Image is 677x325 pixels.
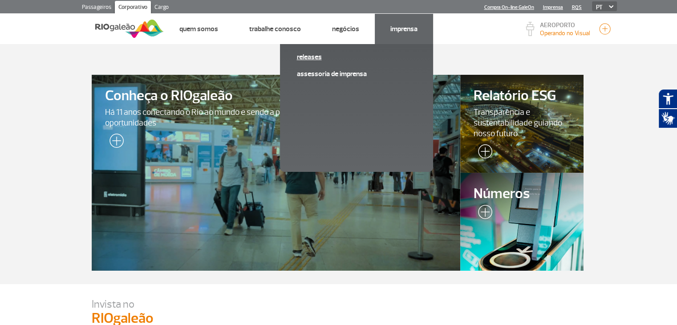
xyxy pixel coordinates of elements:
[543,4,563,10] a: Imprensa
[540,28,590,38] p: Visibilidade de 10000m
[390,24,418,33] a: Imprensa
[484,4,534,10] a: Compra On-line GaleOn
[474,88,570,104] span: Relatório ESG
[297,69,416,79] a: Assessoria de Imprensa
[78,1,115,15] a: Passageiros
[540,22,590,28] p: AEROPORTO
[332,24,359,33] a: Negócios
[249,24,301,33] a: Trabalhe Conosco
[474,205,492,223] img: leia-mais
[297,52,416,62] a: Releases
[474,107,570,139] span: Transparência e sustentabilidade guiando nosso futuro
[658,89,677,109] button: Abrir recursos assistivos.
[151,1,172,15] a: Cargo
[92,75,461,271] a: Conheça o RIOgaleãoHá 11 anos conectando o Rio ao mundo e sendo a porta de entrada para pessoas, ...
[460,173,583,271] a: Números
[105,88,447,104] span: Conheça o RIOgaleão
[572,4,582,10] a: RQS
[105,107,447,128] span: Há 11 anos conectando o Rio ao mundo e sendo a porta de entrada para pessoas, culturas e oportuni...
[474,144,492,162] img: leia-mais
[474,186,570,202] span: Números
[92,297,586,311] p: Invista no
[658,89,677,128] div: Plugin de acessibilidade da Hand Talk.
[658,109,677,128] button: Abrir tradutor de língua de sinais.
[460,75,583,173] a: Relatório ESGTransparência e sustentabilidade guiando nosso futuro
[115,1,151,15] a: Corporativo
[179,24,218,33] a: Quem Somos
[105,134,124,151] img: leia-mais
